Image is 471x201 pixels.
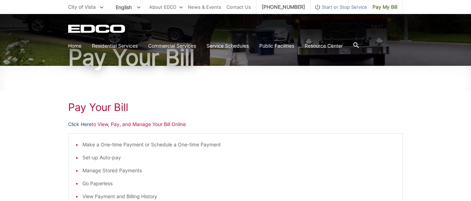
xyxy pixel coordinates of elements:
h1: Pay Your Bill [68,101,403,113]
a: Residential Services [92,42,138,50]
li: View Payment and Billing History [82,193,396,200]
span: City of Vista [68,4,96,10]
h1: Pay Your Bill [68,46,403,69]
li: Manage Stored Payments [82,167,396,174]
span: English [110,1,146,13]
a: Contact Us [226,3,251,11]
a: Public Facilities [259,42,294,50]
a: Resource Center [305,42,343,50]
li: Make a One-time Payment or Schedule a One-time Payment [82,141,396,148]
a: Service Schedules [206,42,249,50]
a: EDCD logo. Return to the homepage. [68,25,126,33]
a: Home [68,42,81,50]
li: Set-up Auto-pay [82,154,396,161]
a: News & Events [188,3,221,11]
a: Click Here [68,120,92,128]
a: Commercial Services [148,42,196,50]
p: to View, Pay, and Manage Your Bill Online [68,120,403,128]
li: Go Paperless [82,180,396,187]
a: About EDCO [149,3,183,11]
span: Pay My Bill [372,3,397,11]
